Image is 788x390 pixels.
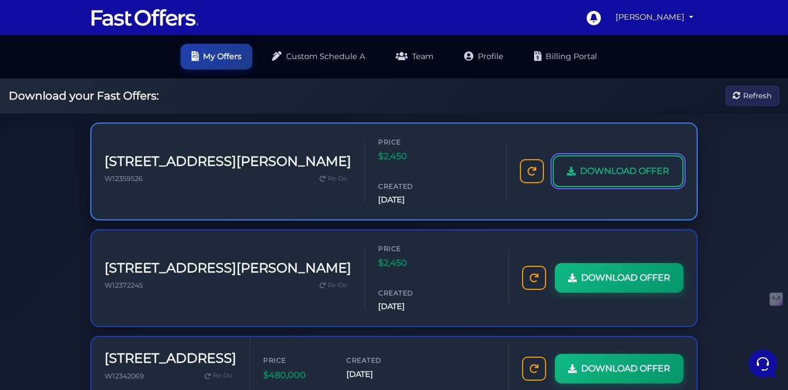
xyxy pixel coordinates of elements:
[175,61,201,71] p: 6mo ago
[94,305,125,315] p: Messages
[76,289,143,315] button: Messages
[346,368,412,381] span: [DATE]
[553,155,683,187] a: DOWNLOAD OFFER
[200,369,236,383] a: Re-Do
[13,99,206,132] a: AuraThis has been escalated. We will be in touch soon.6mo ago
[346,355,412,365] span: Created
[726,86,779,106] button: Refresh
[9,289,76,315] button: Home
[523,44,608,69] a: Billing Portal
[378,149,444,164] span: $2,450
[18,44,89,53] span: Your Conversations
[177,44,201,53] a: See all
[105,174,143,183] span: W12359526
[378,300,444,313] span: [DATE]
[385,44,444,69] a: Team
[453,44,514,69] a: Profile
[79,143,153,152] span: Start a Conversation
[263,368,329,382] span: $480,000
[328,174,347,184] span: Re-Do
[378,256,444,270] span: $2,450
[175,103,201,113] p: 6mo ago
[581,271,670,285] span: DOWNLOAD OFFER
[555,263,683,293] a: DOWNLOAD OFFER
[105,260,351,276] h3: [STREET_ADDRESS][PERSON_NAME]
[328,281,347,290] span: Re-Do
[33,305,51,315] p: Home
[315,172,351,186] a: Re-Do
[46,103,168,114] span: Aura
[555,354,683,383] a: DOWNLOAD OFFER
[105,281,143,289] span: W12372245
[18,136,201,158] button: Start a Conversation
[9,89,159,102] h2: Download your Fast Offers:
[143,289,210,315] button: Help
[378,194,444,206] span: [DATE]
[263,355,329,365] span: Price
[378,137,444,147] span: Price
[581,362,670,376] span: DOWNLOAD OFFER
[580,164,669,178] span: DOWNLOAD OFFER
[611,7,698,28] a: [PERSON_NAME]
[136,180,201,189] a: Open Help Center
[46,61,168,72] span: Aura
[18,104,39,126] img: dark
[105,351,236,366] h3: [STREET_ADDRESS]
[25,203,179,214] input: Search for an Article...
[213,371,232,381] span: Re-Do
[181,44,252,69] a: My Offers
[315,278,351,293] a: Re-Do
[46,74,168,85] p: Thank you, we will escalate this matter and have the support team look into it asap.
[746,347,779,380] iframe: Customerly Messenger Launcher
[378,288,444,298] span: Created
[170,305,184,315] p: Help
[261,44,376,69] a: Custom Schedule A
[378,181,444,191] span: Created
[18,62,39,84] img: dark
[9,9,184,26] h2: Hello Shay 👋
[18,180,74,189] span: Find an Answer
[13,57,206,90] a: AuraThank you, we will escalate this matter and have the support team look into it asap.6mo ago
[105,154,351,170] h3: [STREET_ADDRESS][PERSON_NAME]
[105,372,144,380] span: W12342069
[378,243,444,254] span: Price
[46,117,168,127] p: This has been escalated. We will be in touch soon.
[743,90,772,102] span: Refresh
